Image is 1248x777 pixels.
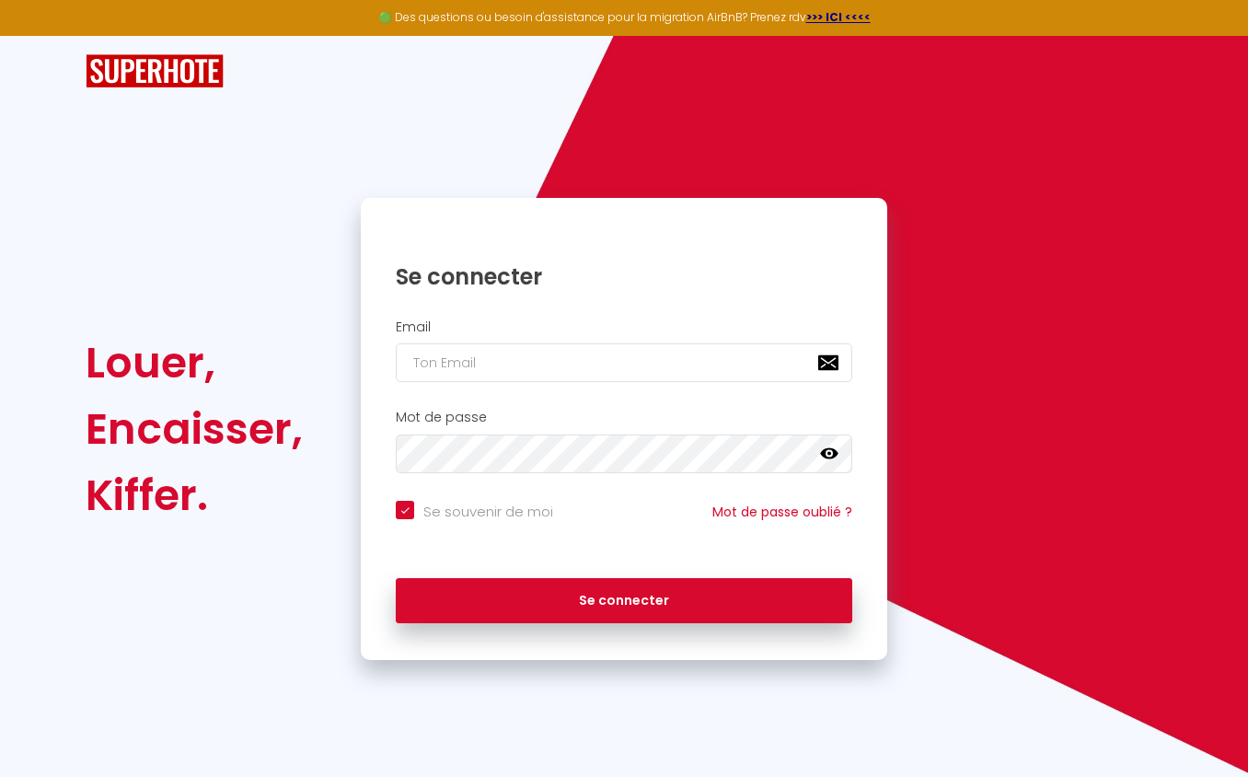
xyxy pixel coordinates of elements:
[712,503,852,521] a: Mot de passe oublié ?
[396,578,852,624] button: Se connecter
[396,319,852,335] h2: Email
[806,9,871,25] a: >>> ICI <<<<
[396,410,852,425] h2: Mot de passe
[86,330,303,396] div: Louer,
[396,262,852,291] h1: Se connecter
[396,343,852,382] input: Ton Email
[86,396,303,462] div: Encaisser,
[86,462,303,528] div: Kiffer.
[86,54,224,88] img: SuperHote logo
